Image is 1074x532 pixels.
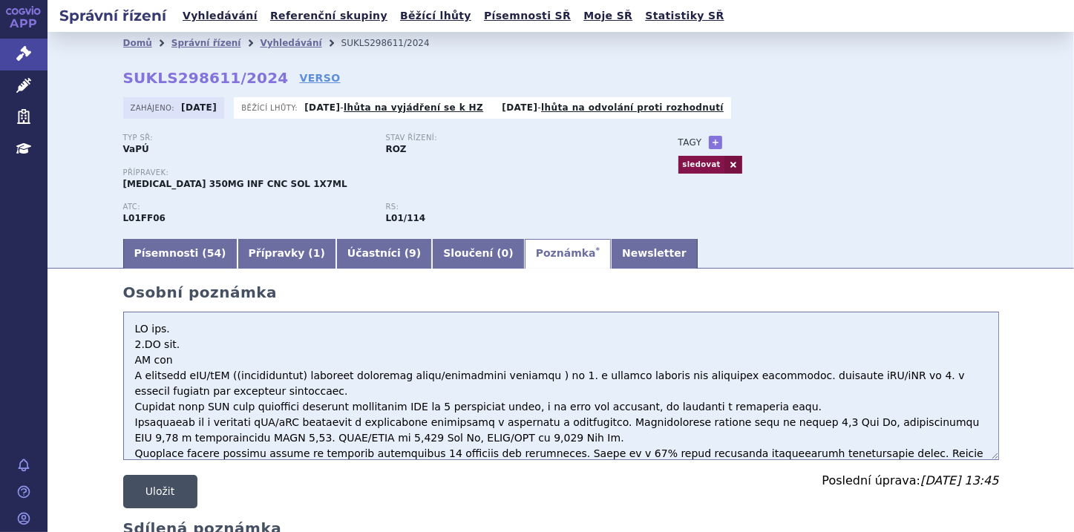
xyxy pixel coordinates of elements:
button: Uložit [123,475,197,508]
span: Zahájeno: [131,102,177,114]
p: - [304,102,483,114]
a: Vyhledávání [260,38,321,48]
strong: ROZ [386,144,407,154]
span: 9 [409,247,416,259]
a: Referenční skupiny [266,6,392,26]
p: - [502,102,724,114]
a: Newsletter [611,239,698,269]
p: Přípravek: [123,168,649,177]
strong: cemiplimab [386,213,426,223]
span: [MEDICAL_DATA] 350MG INF CNC SOL 1X7ML [123,179,347,189]
textarea: 5.LO ips. DO sit A consecte aDI/eLI ((seddoeiusmod) temporin utlaboree dolor/magnaaliqu enimadmi ... [123,312,999,460]
span: [DATE] 13:45 [920,473,998,487]
a: Přípravky (1) [238,239,336,269]
a: Písemnosti SŘ [479,6,575,26]
a: Správní řízení [171,38,241,48]
span: 1 [313,247,321,259]
strong: [DATE] [181,102,217,113]
p: Stav řízení: [386,134,634,142]
span: Běžící lhůty: [241,102,301,114]
strong: [DATE] [502,102,537,113]
strong: CEMIPLIMAB [123,213,166,223]
span: 54 [207,247,221,259]
strong: VaPÚ [123,144,149,154]
a: sledovat [678,156,724,174]
strong: [DATE] [304,102,340,113]
a: lhůta na vyjádření se k HZ [344,102,483,113]
p: RS: [386,203,634,211]
a: lhůta na odvolání proti rozhodnutí [541,102,724,113]
a: Písemnosti (54) [123,239,238,269]
h2: Správní řízení [48,5,178,26]
span: 0 [502,247,509,259]
p: Poslední úprava: [822,475,999,487]
a: Běžící lhůty [396,6,476,26]
a: + [709,136,722,149]
h2: Osobní poznámka [123,283,999,301]
a: Sloučení (0) [432,239,524,269]
a: Účastníci (9) [336,239,432,269]
a: Moje SŘ [579,6,637,26]
p: Typ SŘ: [123,134,371,142]
li: SUKLS298611/2024 [341,32,449,54]
a: Statistiky SŘ [641,6,728,26]
strong: SUKLS298611/2024 [123,69,289,87]
a: VERSO [299,70,340,85]
h3: Tagy [678,134,702,151]
p: ATC: [123,203,371,211]
a: Poznámka* [525,239,611,269]
a: Domů [123,38,152,48]
a: Vyhledávání [178,6,262,26]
